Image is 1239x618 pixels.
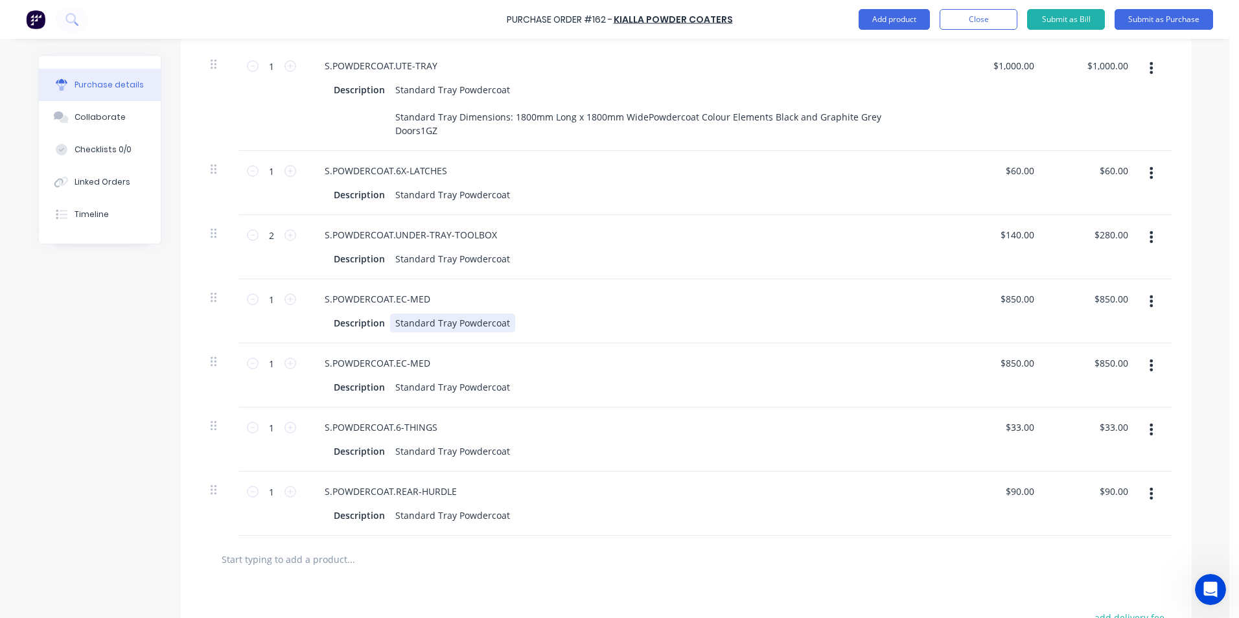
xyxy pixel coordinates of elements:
button: Purchase details [39,69,161,101]
div: Standard Tray Powdercoat [390,378,515,396]
button: Collaborate [39,101,161,133]
div: Standard Tray Powdercoat [390,249,515,268]
button: Submit as Bill [1027,9,1105,30]
div: Description [329,185,390,204]
button: Checklists 0/0 [39,133,161,166]
button: Add product [859,9,930,30]
div: Timeline [75,209,109,220]
div: S.POWDERCOAT.EC-MED [314,354,441,372]
div: Description [329,378,390,396]
div: Linked Orders [75,176,130,188]
button: Submit as Purchase [1115,9,1213,30]
button: Timeline [39,198,161,231]
div: Description [329,249,390,268]
input: Start typing to add a product... [221,546,480,572]
div: Collaborate [75,111,126,123]
button: Close [940,9,1017,30]
div: S.POWDERCOAT.6X-LATCHES [314,161,457,180]
div: Description [329,314,390,332]
div: S.POWDERCOAT.EC-MED [314,290,441,308]
div: Standard Tray Powdercoat Standard Tray Dimensions: 1800mm Long x 1800mm WidePowdercoat Colour Ele... [390,80,922,140]
div: Purchase details [75,79,144,91]
div: Purchase Order #162 - [507,13,612,27]
img: Factory [26,10,45,29]
div: Standard Tray Powdercoat [390,506,515,525]
div: Description [329,506,390,525]
div: S.POWDERCOAT.UTE-TRAY [314,56,448,75]
div: Standard Tray Powdercoat [390,442,515,461]
div: Description [329,442,390,461]
div: S.POWDERCOAT.UNDER-TRAY-TOOLBOX [314,225,507,244]
div: S.POWDERCOAT.REAR-HURDLE [314,482,467,501]
div: Standard Tray Powdercoat [390,185,515,204]
div: Checklists 0/0 [75,144,132,155]
div: S.POWDERCOAT.6-THINGS [314,418,448,437]
a: Kialla Powder Coaters [614,13,733,26]
div: Description [329,80,390,99]
button: Linked Orders [39,166,161,198]
div: Standard Tray Powdercoat [390,314,515,332]
iframe: Intercom live chat [1195,574,1226,605]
